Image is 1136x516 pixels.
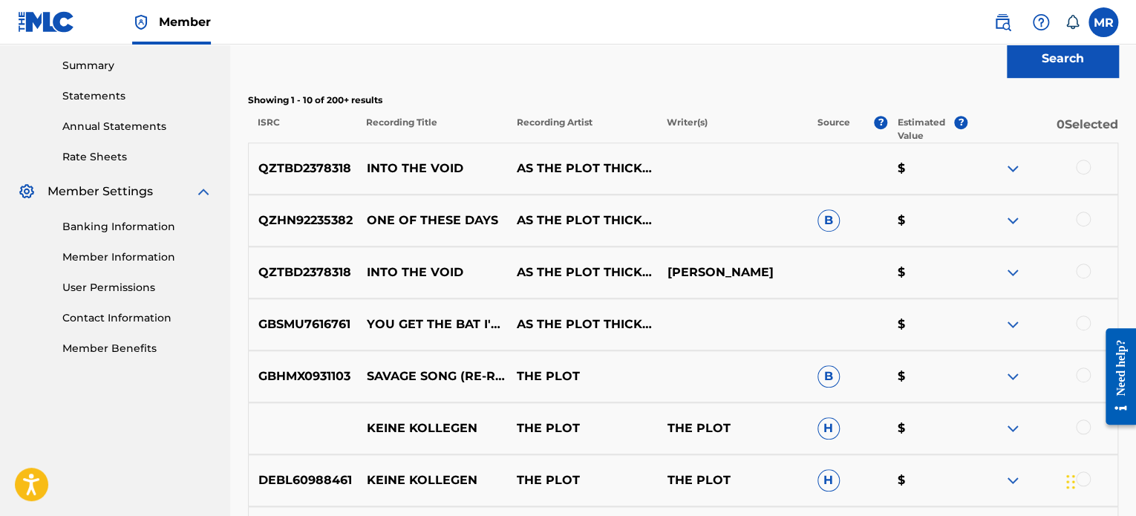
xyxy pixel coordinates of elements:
[507,212,657,229] p: AS THE PLOT THICKENS
[887,264,967,281] p: $
[817,116,850,143] p: Source
[817,417,840,440] span: H
[988,7,1017,37] a: Public Search
[507,160,657,177] p: AS THE PLOT THICKENS
[967,116,1118,143] p: 0 Selected
[62,280,212,295] a: User Permissions
[18,11,75,33] img: MLC Logo
[1032,13,1050,31] img: help
[887,316,967,333] p: $
[357,264,507,281] p: INTO THE VOID
[507,419,657,437] p: THE PLOT
[62,58,212,74] a: Summary
[1007,40,1118,77] button: Search
[62,219,212,235] a: Banking Information
[1004,160,1022,177] img: expand
[1088,7,1118,37] div: User Menu
[887,160,967,177] p: $
[507,264,657,281] p: AS THE PLOT THICKENS
[887,471,967,489] p: $
[62,249,212,265] a: Member Information
[657,264,807,281] p: [PERSON_NAME]
[817,469,840,491] span: H
[887,419,967,437] p: $
[249,316,357,333] p: GBSMU7616761
[954,116,967,129] span: ?
[874,116,887,129] span: ?
[507,368,657,385] p: THE PLOT
[249,368,357,385] p: GBHMX0931103
[1065,15,1080,30] div: Notifications
[62,341,212,356] a: Member Benefits
[993,13,1011,31] img: search
[1004,264,1022,281] img: expand
[62,88,212,104] a: Statements
[506,116,657,143] p: Recording Artist
[159,13,211,30] span: Member
[1094,317,1136,437] iframe: Resource Center
[62,310,212,326] a: Contact Information
[1062,445,1136,516] iframe: Chat Widget
[249,264,357,281] p: QZTBD2378318
[507,316,657,333] p: AS THE PLOT THICKENS,[PERSON_NAME]
[657,419,807,437] p: THE PLOT
[1004,419,1022,437] img: expand
[249,212,357,229] p: QZHN92235382
[357,368,507,385] p: SAVAGE SONG (RE-RECORDING)
[1004,368,1022,385] img: expand
[1004,212,1022,229] img: expand
[248,94,1118,107] p: Showing 1 - 10 of 200+ results
[1066,460,1075,504] div: Drag
[507,471,657,489] p: THE PLOT
[249,471,357,489] p: DEBL60988461
[817,209,840,232] span: B
[898,116,955,143] p: Estimated Value
[357,160,507,177] p: INTO THE VOID
[1004,471,1022,489] img: expand
[18,183,36,200] img: Member Settings
[132,13,150,31] img: Top Rightsholder
[62,149,212,165] a: Rate Sheets
[1026,7,1056,37] div: Help
[356,116,507,143] p: Recording Title
[817,365,840,388] span: B
[62,119,212,134] a: Annual Statements
[887,212,967,229] p: $
[657,116,808,143] p: Writer(s)
[657,471,807,489] p: THE PLOT
[48,183,153,200] span: Member Settings
[1004,316,1022,333] img: expand
[357,316,507,333] p: YOU GET THE BAT I'LL GET THE GUN
[249,160,357,177] p: QZTBD2378318
[248,116,356,143] p: ISRC
[887,368,967,385] p: $
[357,471,507,489] p: KEINE KOLLEGEN
[357,419,507,437] p: KEINE KOLLEGEN
[357,212,507,229] p: ONE OF THESE DAYS
[195,183,212,200] img: expand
